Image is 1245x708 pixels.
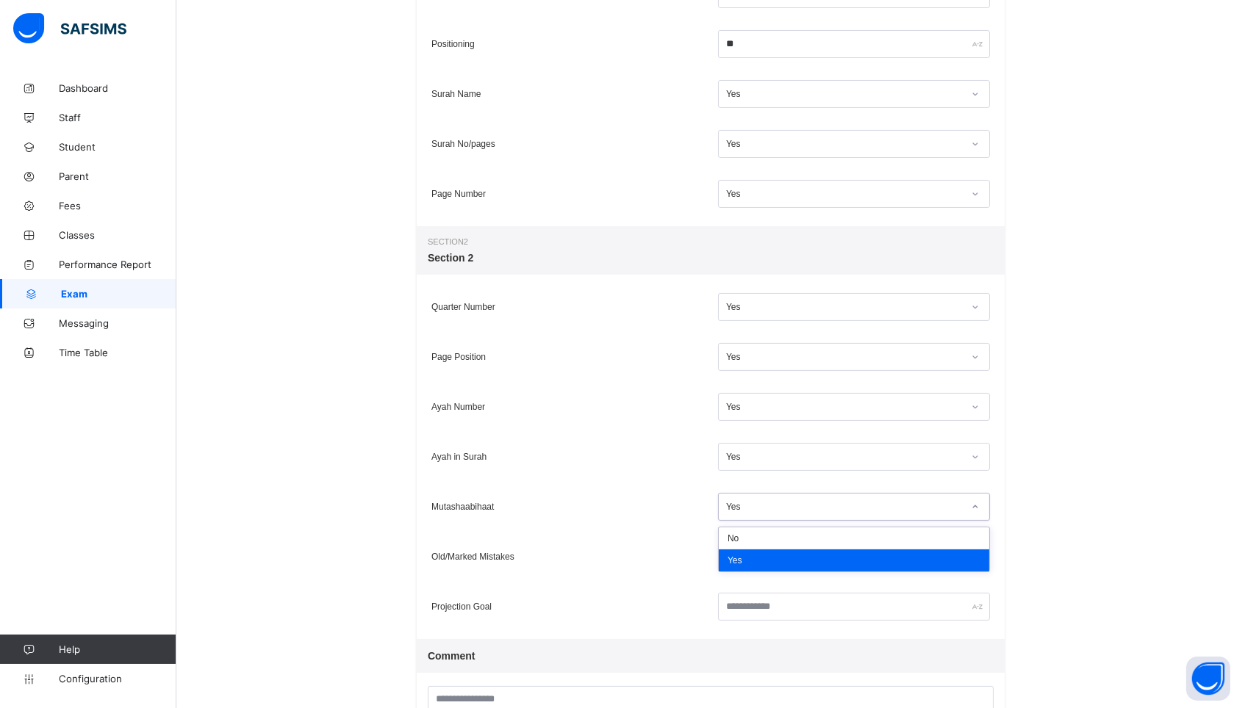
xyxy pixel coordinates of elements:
[428,252,994,264] span: Section 2
[726,352,963,362] div: Yes
[61,288,176,300] span: Exam
[726,302,963,312] div: Yes
[59,317,176,329] span: Messaging
[59,347,176,358] span: Time Table
[431,189,486,199] span: Page Number
[726,139,963,149] div: Yes
[59,643,176,655] span: Help
[431,139,495,149] span: Surah No/pages
[59,259,176,270] span: Performance Report
[431,602,492,612] span: Projection Goal
[1186,657,1230,701] button: Open asap
[431,402,485,412] span: Ayah Number
[726,502,963,512] div: Yes
[431,352,486,362] span: Page Position
[719,527,989,549] div: No
[13,13,126,44] img: safsims
[431,39,475,49] span: Positioning
[59,200,176,212] span: Fees
[726,89,963,99] div: Yes
[59,170,176,182] span: Parent
[59,141,176,153] span: Student
[726,189,963,199] div: Yes
[719,549,989,571] div: Yes
[59,82,176,94] span: Dashboard
[431,89,481,99] span: Surah Name
[428,650,994,662] span: Comment
[726,452,963,462] div: Yes
[59,673,176,684] span: Configuration
[431,502,494,512] span: Mutashaabihaat
[428,237,994,246] span: Section 2
[59,229,176,241] span: Classes
[59,112,176,123] span: Staff
[726,402,963,412] div: Yes
[431,552,514,562] span: Old/Marked Mistakes
[431,302,495,312] span: Quarter Number
[431,452,487,462] span: Ayah in Surah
